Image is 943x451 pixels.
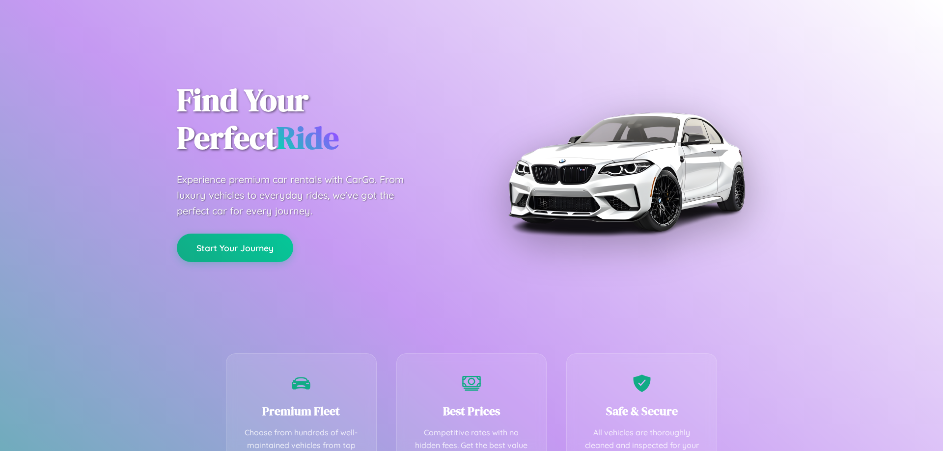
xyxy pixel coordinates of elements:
[177,172,422,219] p: Experience premium car rentals with CarGo. From luxury vehicles to everyday rides, we've got the ...
[582,403,702,419] h3: Safe & Secure
[177,81,457,157] h1: Find Your Perfect
[503,49,749,294] img: Premium BMW car rental vehicle
[412,403,532,419] h3: Best Prices
[241,403,361,419] h3: Premium Fleet
[177,234,293,262] button: Start Your Journey
[277,116,339,159] span: Ride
